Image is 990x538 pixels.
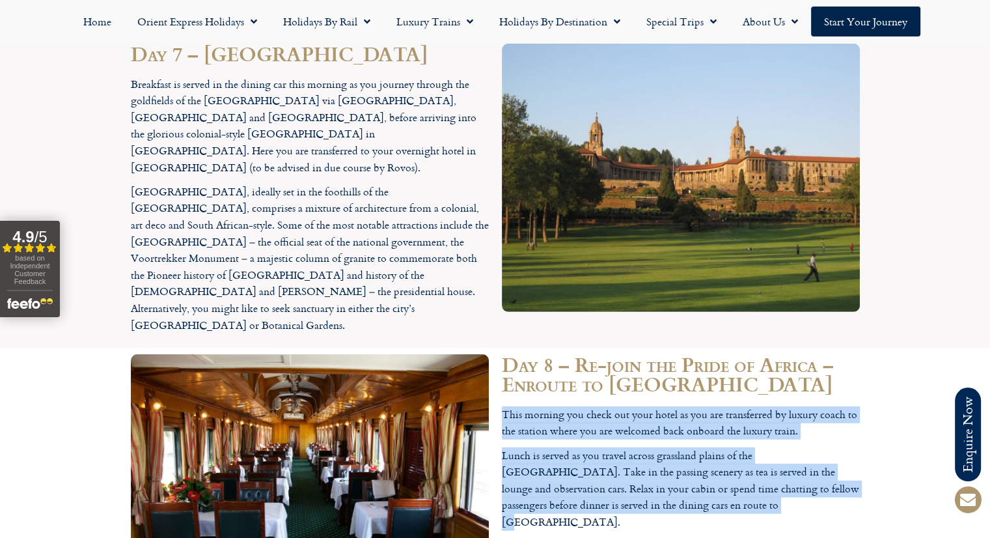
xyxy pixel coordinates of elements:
[124,7,270,36] a: Orient Express Holidays
[131,184,489,333] p: [GEOGRAPHIC_DATA], ideally set in the foothills of the [GEOGRAPHIC_DATA], comprises a mixture of ...
[811,7,920,36] a: Start your Journey
[270,7,383,36] a: Holidays by Rail
[502,354,860,393] h2: Day 8 – Re-join the Pride of Africa – Enroute to [GEOGRAPHIC_DATA]
[7,7,983,36] nav: Menu
[633,7,730,36] a: Special Trips
[502,406,860,440] p: This morning you check out your hotel as you are transferred by luxury coach to the station where...
[502,447,860,531] p: Lunch is served as you travel across grassland plains of the [GEOGRAPHIC_DATA]. Take in the passi...
[70,7,124,36] a: Home
[131,76,489,177] p: Breakfast is served in the dining car this morning as you journey through the goldfields of the [...
[730,7,811,36] a: About Us
[486,7,633,36] a: Holidays by Destination
[383,7,486,36] a: Luxury Trains
[131,44,489,63] h2: Day 7 – [GEOGRAPHIC_DATA]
